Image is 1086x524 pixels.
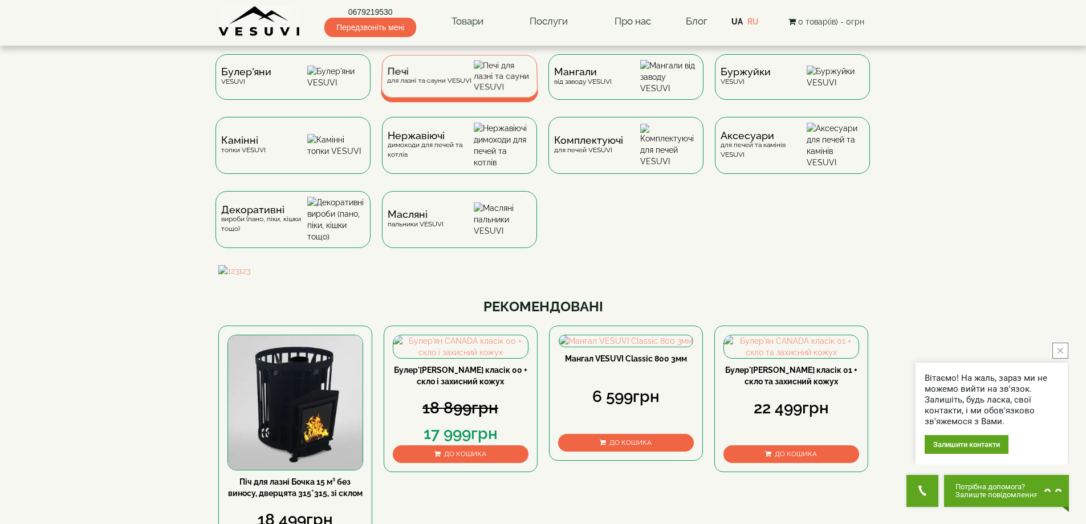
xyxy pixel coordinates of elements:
[393,397,528,420] div: 18 899грн
[723,397,859,420] div: 22 499грн
[554,136,623,155] div: для печей VESUVI
[388,131,474,160] div: димоходи для печей та котлів
[554,136,623,145] span: Комплектуючі
[558,385,694,408] div: 6 599грн
[640,60,698,94] img: Мангали від заводу VESUVI
[394,365,527,386] a: Булер'[PERSON_NAME] класік 00 + скло і захисний кожух
[221,136,266,145] span: Камінні
[798,17,864,26] span: 0 товар(ів) - 0грн
[721,131,807,160] div: для печей та камінів VESUVI
[221,205,307,234] div: вироби (пано, піки, кішки тощо)
[474,202,531,237] img: Масляні пальники VESUVI
[307,134,365,157] img: Камінні топки VESUVI
[603,9,662,35] a: Про нас
[785,15,868,28] button: 0 товар(ів) - 0грн
[721,67,771,86] div: VESUVI
[640,124,698,167] img: Комплектуючі для печей VESUVI
[474,60,532,92] img: Печі для лазні та сауни VESUVI
[554,67,612,76] span: Мангали
[221,205,307,214] span: Декоративні
[747,17,759,26] a: RU
[387,67,471,85] div: для лазні та сауни VESUVI
[554,67,612,86] div: від заводу VESUVI
[558,434,694,452] button: До кошика
[221,67,271,86] div: VESUVI
[210,117,376,191] a: Каміннітопки VESUVI Камінні топки VESUVI
[686,15,707,27] a: Блог
[725,365,857,386] a: Булер'[PERSON_NAME] класік 01 + скло та захисний кожух
[955,491,1038,499] span: Залиште повідомлення
[609,438,652,446] span: До кошика
[210,54,376,117] a: Булер'яниVESUVI Булер'яни VESUVI
[324,18,416,37] span: Передзвоніть мені
[388,210,444,229] div: пальники VESUVI
[440,9,495,35] a: Товари
[721,67,771,76] span: Буржуйки
[559,335,693,347] img: Мангал VESUVI Classic 800 3мм
[376,54,543,117] a: Печідля лазні та сауни VESUVI Печі для лазні та сауни VESUVI
[955,483,1038,491] span: Потрібна допомога?
[807,123,864,168] img: Аксесуари для печей та камінів VESUVI
[709,117,876,191] a: Аксесуаридля печей та камінів VESUVI Аксесуари для печей та камінів VESUVI
[723,445,859,463] button: До кошика
[388,210,444,219] span: Масляні
[376,117,543,191] a: Нержавіючідимоходи для печей та котлів Нержавіючі димоходи для печей та котлів
[1052,343,1068,359] button: close button
[444,450,486,458] span: До кошика
[393,423,528,445] div: 17 999грн
[221,67,271,76] span: Булер'яни
[210,191,376,265] a: Декоративнівироби (пано, піки, кішки тощо) Декоративні вироби (пано, піки, кішки тощо)
[925,435,1008,454] div: Залишити контакти
[221,136,266,155] div: топки VESUVI
[807,66,864,88] img: Буржуйки VESUVI
[518,9,579,35] a: Послуги
[474,123,531,168] img: Нержавіючі димоходи для печей та котлів
[307,66,365,88] img: Булер'яни VESUVI
[228,477,363,498] a: Піч для лазні Бочка 15 м³ без виносу, дверцята 315*315, зі склом
[709,54,876,117] a: БуржуйкиVESUVI Буржуйки VESUVI
[376,191,543,265] a: Масляніпальники VESUVI Масляні пальники VESUVI
[724,335,859,358] img: Булер'ян CANADA класік 01 + скло та захисний кожух
[324,6,416,18] a: 0679219530
[393,335,528,358] img: Булер'ян CANADA класік 00 + скло і захисний кожух
[775,450,817,458] span: До кошика
[218,6,301,37] img: Завод VESUVI
[388,131,474,140] span: Нержавіючі
[906,475,938,507] button: Get Call button
[393,445,528,463] button: До кошика
[387,67,471,76] span: Печі
[731,17,743,26] a: UA
[721,131,807,140] span: Аксесуари
[307,197,365,242] img: Декоративні вироби (пано, піки, кішки тощо)
[543,117,709,191] a: Комплектуючідля печей VESUVI Комплектуючі для печей VESUVI
[543,54,709,117] a: Мангаливід заводу VESUVI Мангали від заводу VESUVI
[228,335,363,470] img: Піч для лазні Бочка 15 м³ без виносу, дверцята 315*315, зі склом
[565,354,687,363] a: Мангал VESUVI Classic 800 3мм
[925,373,1059,427] div: Вітаємо! На жаль, зараз ми не можемо вийти на зв'язок. Залишіть, будь ласка, свої контакти, і ми ...
[944,475,1069,507] button: Chat button
[218,265,868,277] img: 123123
